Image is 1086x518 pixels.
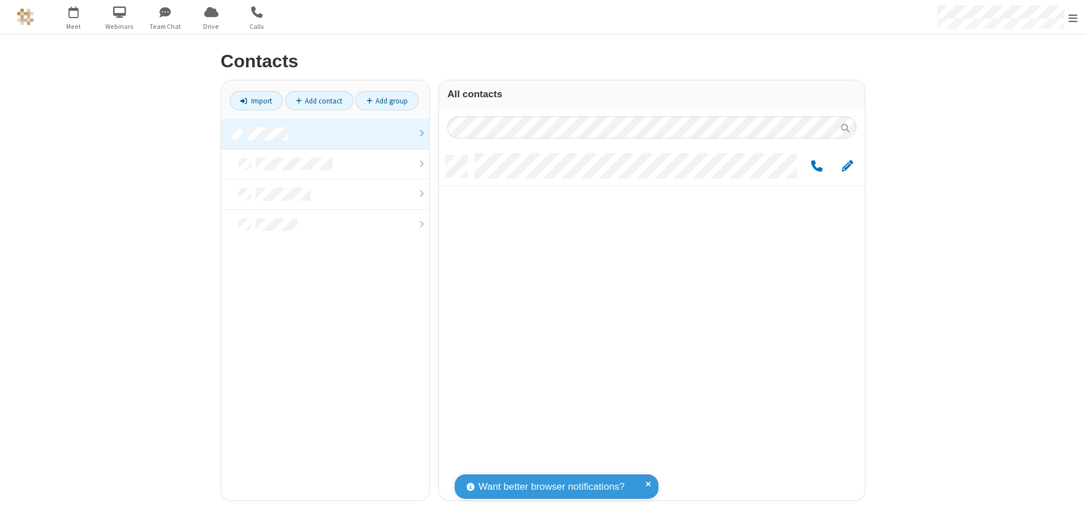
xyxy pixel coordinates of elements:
[285,91,354,110] a: Add contact
[190,21,232,32] span: Drive
[17,8,34,25] img: QA Selenium DO NOT DELETE OR CHANGE
[236,21,278,32] span: Calls
[98,21,141,32] span: Webinars
[479,480,624,494] span: Want better browser notifications?
[447,89,856,100] h3: All contacts
[355,91,419,110] a: Add group
[53,21,95,32] span: Meet
[805,159,828,174] button: Call by phone
[230,91,283,110] a: Import
[836,159,858,174] button: Edit
[144,21,187,32] span: Team Chat
[439,147,865,500] div: grid
[221,51,865,71] h2: Contacts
